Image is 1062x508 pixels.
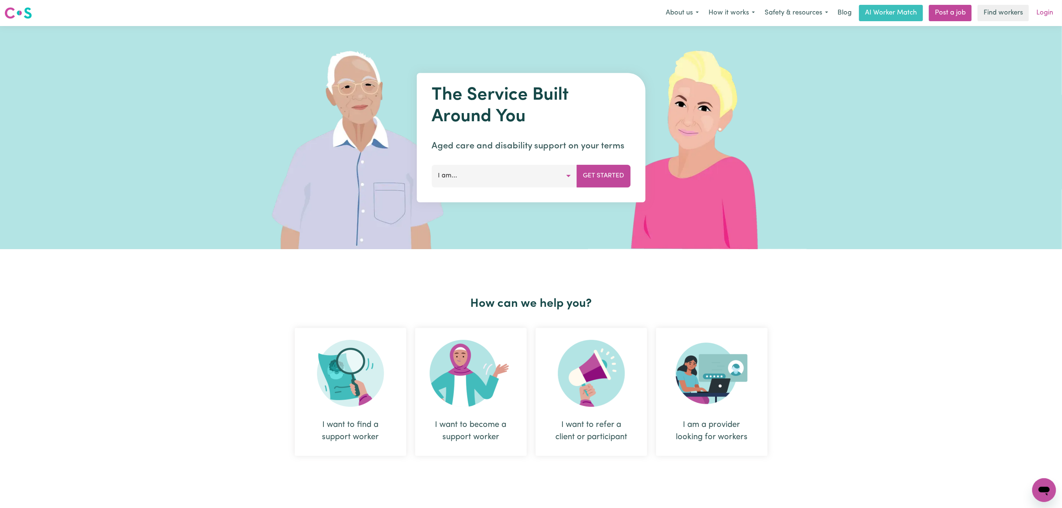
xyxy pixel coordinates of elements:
[553,419,629,443] div: I want to refer a client or participant
[661,5,704,21] button: About us
[929,5,972,21] a: Post a job
[674,419,750,443] div: I am a provider looking for workers
[313,419,388,443] div: I want to find a support worker
[415,328,527,456] div: I want to become a support worker
[656,328,768,456] div: I am a provider looking for workers
[676,340,748,407] img: Provider
[295,328,406,456] div: I want to find a support worker
[4,4,32,22] a: Careseekers logo
[978,5,1029,21] a: Find workers
[558,340,625,407] img: Refer
[432,85,630,128] h1: The Service Built Around You
[577,165,630,187] button: Get Started
[760,5,833,21] button: Safety & resources
[1032,478,1056,502] iframe: Button to launch messaging window, conversation in progress
[4,6,32,20] img: Careseekers logo
[1032,5,1058,21] a: Login
[536,328,647,456] div: I want to refer a client or participant
[704,5,760,21] button: How it works
[432,165,577,187] button: I am...
[290,297,772,311] h2: How can we help you?
[430,340,512,407] img: Become Worker
[432,139,630,153] p: Aged care and disability support on your terms
[833,5,856,21] a: Blog
[859,5,923,21] a: AI Worker Match
[317,340,384,407] img: Search
[433,419,509,443] div: I want to become a support worker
